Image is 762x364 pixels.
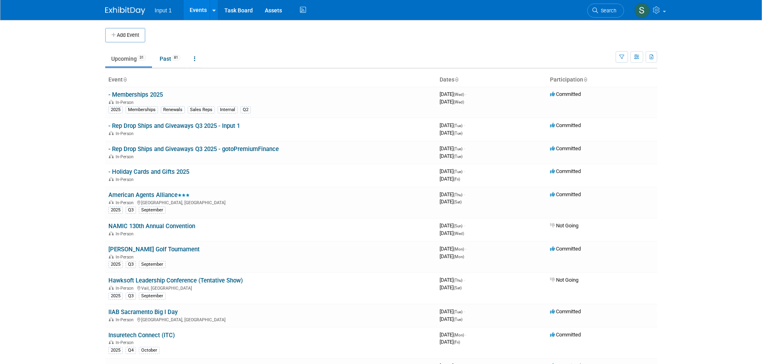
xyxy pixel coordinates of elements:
span: - [464,308,465,314]
span: [DATE] [440,91,466,97]
div: Q2 [240,106,251,113]
span: - [465,332,466,338]
img: ExhibitDay [105,7,145,15]
span: [DATE] [440,223,465,229]
span: [DATE] [440,316,462,322]
img: In-Person Event [109,131,114,135]
img: In-Person Event [109,177,114,181]
span: 81 [172,55,180,61]
span: In-Person [116,231,136,237]
span: (Wed) [454,231,464,236]
span: (Mon) [454,247,464,251]
div: [GEOGRAPHIC_DATA], [GEOGRAPHIC_DATA] [108,316,433,322]
div: Renewals [161,106,185,113]
div: Q4 [126,347,136,354]
span: (Sat) [454,286,462,290]
span: (Tue) [454,169,462,174]
a: - Memberships 2025 [108,91,163,98]
span: Committed [550,308,581,314]
div: Q3 [126,261,136,268]
div: September [139,261,166,268]
span: [DATE] [440,230,464,236]
a: Sort by Start Date [454,76,458,83]
span: - [464,122,465,128]
div: 2025 [108,261,123,268]
div: 2025 [108,106,123,113]
span: (Thu) [454,278,462,282]
a: Sort by Event Name [123,76,127,83]
div: 2025 [108,347,123,354]
span: Not Going [550,223,578,229]
span: In-Person [116,131,136,136]
span: Search [598,8,616,14]
span: - [464,168,465,174]
span: [DATE] [440,145,465,151]
img: In-Person Event [109,286,114,290]
a: Sort by Participation Type [583,76,587,83]
span: (Wed) [454,100,464,104]
img: In-Person Event [109,231,114,235]
button: Add Event [105,28,145,42]
div: Sales Reps [188,106,215,113]
span: In-Person [116,286,136,291]
span: [DATE] [440,122,465,128]
span: In-Person [116,154,136,159]
span: (Thu) [454,193,462,197]
div: October [139,347,160,354]
th: Event [105,73,436,87]
span: Committed [550,168,581,174]
span: - [464,223,465,229]
span: [DATE] [440,130,462,136]
img: In-Person Event [109,100,114,104]
a: Insuretech Connect (ITC) [108,332,175,339]
div: [GEOGRAPHIC_DATA], [GEOGRAPHIC_DATA] [108,199,433,205]
span: (Sat) [454,200,462,204]
div: September [139,292,166,300]
span: (Wed) [454,92,464,97]
img: In-Person Event [109,340,114,344]
span: Committed [550,332,581,338]
span: [DATE] [440,153,462,159]
span: In-Person [116,100,136,105]
div: 2025 [108,292,123,300]
span: (Tue) [454,147,462,151]
a: [PERSON_NAME] Golf Tournament [108,246,200,253]
span: (Tue) [454,317,462,322]
span: Committed [550,91,581,97]
div: Q3 [126,207,136,214]
span: (Tue) [454,310,462,314]
span: (Mon) [454,255,464,259]
img: In-Person Event [109,317,114,321]
span: In-Person [116,177,136,182]
span: (Tue) [454,154,462,159]
div: September [139,207,166,214]
img: In-Person Event [109,200,114,204]
th: Dates [436,73,547,87]
span: [DATE] [440,176,460,182]
span: (Fri) [454,177,460,181]
span: - [464,145,465,151]
a: Past81 [154,51,186,66]
span: (Mon) [454,333,464,337]
span: In-Person [116,317,136,322]
span: [DATE] [440,199,462,205]
span: [DATE] [440,191,465,197]
div: 2025 [108,207,123,214]
span: - [464,277,465,283]
span: [DATE] [440,253,464,259]
span: In-Person [116,200,136,205]
span: Committed [550,122,581,128]
span: In-Person [116,340,136,345]
a: American Agents Alliance [108,191,190,199]
div: Vail, [GEOGRAPHIC_DATA] [108,284,433,291]
span: - [465,246,466,252]
img: Susan Stout [634,3,650,18]
a: - Rep Drop Ships and Giveaways Q3 2025 - gotoPremiumFinance [108,145,279,153]
span: Input 1 [155,7,172,14]
span: (Tue) [454,123,462,128]
span: [DATE] [440,99,464,105]
span: [DATE] [440,246,466,252]
span: [DATE] [440,308,465,314]
span: Committed [550,191,581,197]
a: - Holiday Cards and Gifts 2025 [108,168,189,175]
